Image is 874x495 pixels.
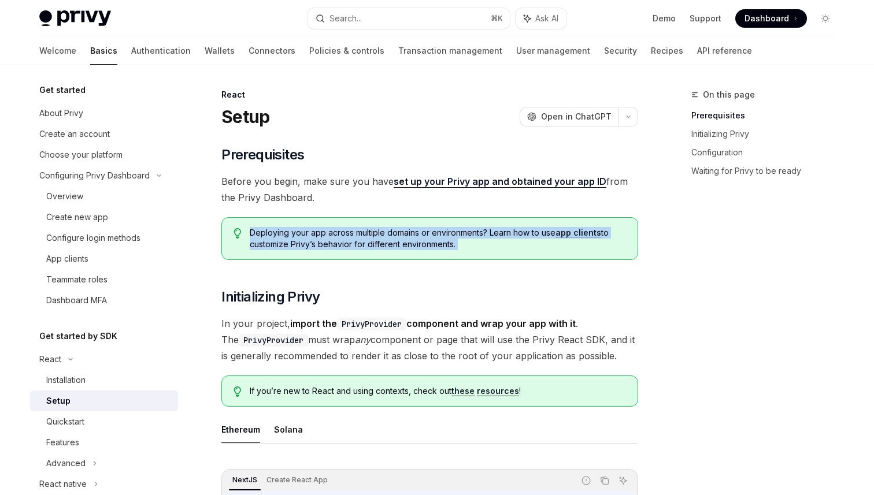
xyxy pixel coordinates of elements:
[394,176,606,188] a: set up your Privy app and obtained your app ID
[745,13,789,24] span: Dashboard
[541,111,612,122] span: Open in ChatGPT
[131,37,191,65] a: Authentication
[697,37,752,65] a: API reference
[604,37,637,65] a: Security
[221,106,269,127] h1: Setup
[46,436,79,449] div: Features
[355,334,371,345] em: any
[735,9,807,28] a: Dashboard
[691,162,844,180] a: Waiting for Privy to be ready
[46,394,71,408] div: Setup
[816,9,835,28] button: Toggle dark mode
[691,125,844,143] a: Initializing Privy
[691,143,844,162] a: Configuration
[205,37,235,65] a: Wallets
[229,473,261,487] div: NextJS
[516,8,566,29] button: Ask AI
[39,148,123,162] div: Choose your platform
[520,107,619,126] button: Open in ChatGPT
[691,106,844,125] a: Prerequisites
[398,37,502,65] a: Transaction management
[221,173,638,206] span: Before you begin, make sure you have from the Privy Dashboard.
[234,386,242,397] svg: Tip
[46,210,108,224] div: Create new app
[263,473,331,487] div: Create React App
[39,169,150,183] div: Configuring Privy Dashboard
[703,88,755,102] span: On this page
[337,318,406,330] code: PrivyProvider
[221,315,638,364] span: In your project, . The must wrap component or page that will use the Privy React SDK, and it is g...
[308,8,510,29] button: Search...⌘K
[30,432,178,453] a: Features
[30,124,178,144] a: Create an account
[39,37,76,65] a: Welcome
[30,186,178,207] a: Overview
[477,386,519,396] a: resources
[653,13,676,24] a: Demo
[329,12,362,25] div: Search...
[616,473,631,488] button: Ask AI
[290,318,576,329] strong: import the component and wrap your app with it
[690,13,721,24] a: Support
[274,416,303,443] button: Solana
[46,456,86,470] div: Advanced
[30,411,178,432] a: Quickstart
[491,14,503,23] span: ⌘ K
[239,334,308,347] code: PrivyProvider
[46,293,107,307] div: Dashboard MFA
[30,103,178,124] a: About Privy
[46,373,86,387] div: Installation
[30,248,178,269] a: App clients
[46,273,108,286] div: Teammate roles
[555,228,601,238] a: app clients
[39,10,111,27] img: light logo
[250,385,626,397] span: If you’re new to React and using contexts, check out !
[30,228,178,248] a: Configure login methods
[250,227,626,250] span: Deploying your app across multiple domains or environments? Learn how to use to customize Privy’s...
[309,37,384,65] a: Policies & controls
[516,37,590,65] a: User management
[30,390,178,411] a: Setup
[234,228,242,239] svg: Tip
[597,473,612,488] button: Copy the contents from the code block
[46,252,88,266] div: App clients
[46,231,140,245] div: Configure login methods
[221,416,260,443] button: Ethereum
[39,83,86,97] h5: Get started
[221,146,304,164] span: Prerequisites
[221,89,638,101] div: React
[39,329,117,343] h5: Get started by SDK
[39,127,110,141] div: Create an account
[30,370,178,390] a: Installation
[90,37,117,65] a: Basics
[30,144,178,165] a: Choose your platform
[221,288,320,306] span: Initializing Privy
[39,106,83,120] div: About Privy
[451,386,475,396] a: these
[535,13,558,24] span: Ask AI
[30,207,178,228] a: Create new app
[46,189,83,203] div: Overview
[39,352,61,366] div: React
[249,37,295,65] a: Connectors
[30,290,178,311] a: Dashboard MFA
[39,477,87,491] div: React native
[46,415,84,429] div: Quickstart
[579,473,594,488] button: Report incorrect code
[651,37,683,65] a: Recipes
[30,269,178,290] a: Teammate roles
